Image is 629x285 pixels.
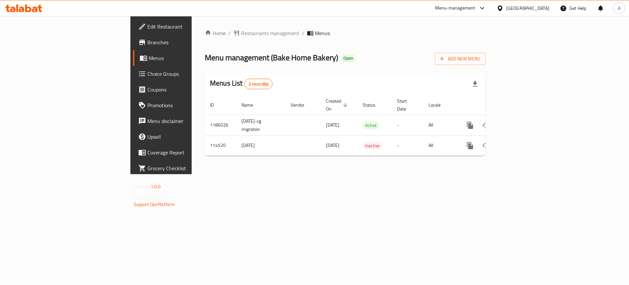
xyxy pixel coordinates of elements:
button: Change Status [478,117,494,133]
a: Choice Groups [133,66,236,82]
span: ID [210,101,222,109]
table: enhanced table [205,95,530,156]
td: - [392,135,423,155]
div: Menu-management [435,4,475,12]
span: Version: [134,182,150,191]
span: Coupons [147,86,230,93]
div: Open [341,54,356,62]
span: Promotions [147,101,230,109]
span: Inactive [363,142,382,150]
span: Active [363,122,379,129]
span: Menu management ( Bake Home Bakery ) [205,50,338,65]
a: Grocery Checklist [133,160,236,176]
span: Locale [429,101,449,109]
span: A [618,5,620,12]
a: Coupons [133,82,236,97]
span: Choice Groups [147,70,230,78]
th: Actions [457,95,530,115]
div: [GEOGRAPHIC_DATA] [506,5,549,12]
span: Open [341,55,356,61]
td: All [423,135,457,155]
a: Upsell [133,129,236,145]
span: 2 record(s) [245,81,273,87]
a: Promotions [133,97,236,113]
a: Branches [133,34,236,50]
span: Branches [147,38,230,46]
td: [DATE]-cg migration [236,115,285,135]
span: Add New Menu [440,55,480,63]
button: more [462,117,478,133]
div: Active [363,121,379,129]
span: Get support on: [134,193,164,202]
button: more [462,138,478,153]
span: Name [241,101,261,109]
span: Grocery Checklist [147,164,230,172]
span: [DATE] [326,141,339,150]
td: [DATE] [236,135,285,155]
span: Created On [326,97,350,113]
span: Upsell [147,133,230,141]
h2: Menus List [210,78,273,89]
a: Menu disclaimer [133,113,236,129]
a: Support.OpsPlatform [134,200,175,209]
div: Total records count [244,79,273,89]
span: Coverage Report [147,149,230,156]
li: / [302,29,304,37]
span: [DATE] [326,121,339,129]
div: Export file [467,76,483,92]
button: Change Status [478,138,494,153]
span: Status [363,101,384,109]
a: Restaurants management [233,29,299,37]
span: Edit Restaurant [147,23,230,31]
a: Menus [133,50,236,66]
span: Restaurants management [241,29,299,37]
span: Menus [149,54,230,62]
span: Vendor [291,101,313,109]
span: Start Date [397,97,415,113]
td: - [392,115,423,135]
nav: breadcrumb [205,29,486,37]
span: Menu disclaimer [147,117,230,125]
span: Menus [315,29,330,37]
button: Add New Menu [435,53,486,65]
span: 1.0.0 [151,182,161,191]
a: Coverage Report [133,145,236,160]
td: All [423,115,457,135]
a: Edit Restaurant [133,19,236,34]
